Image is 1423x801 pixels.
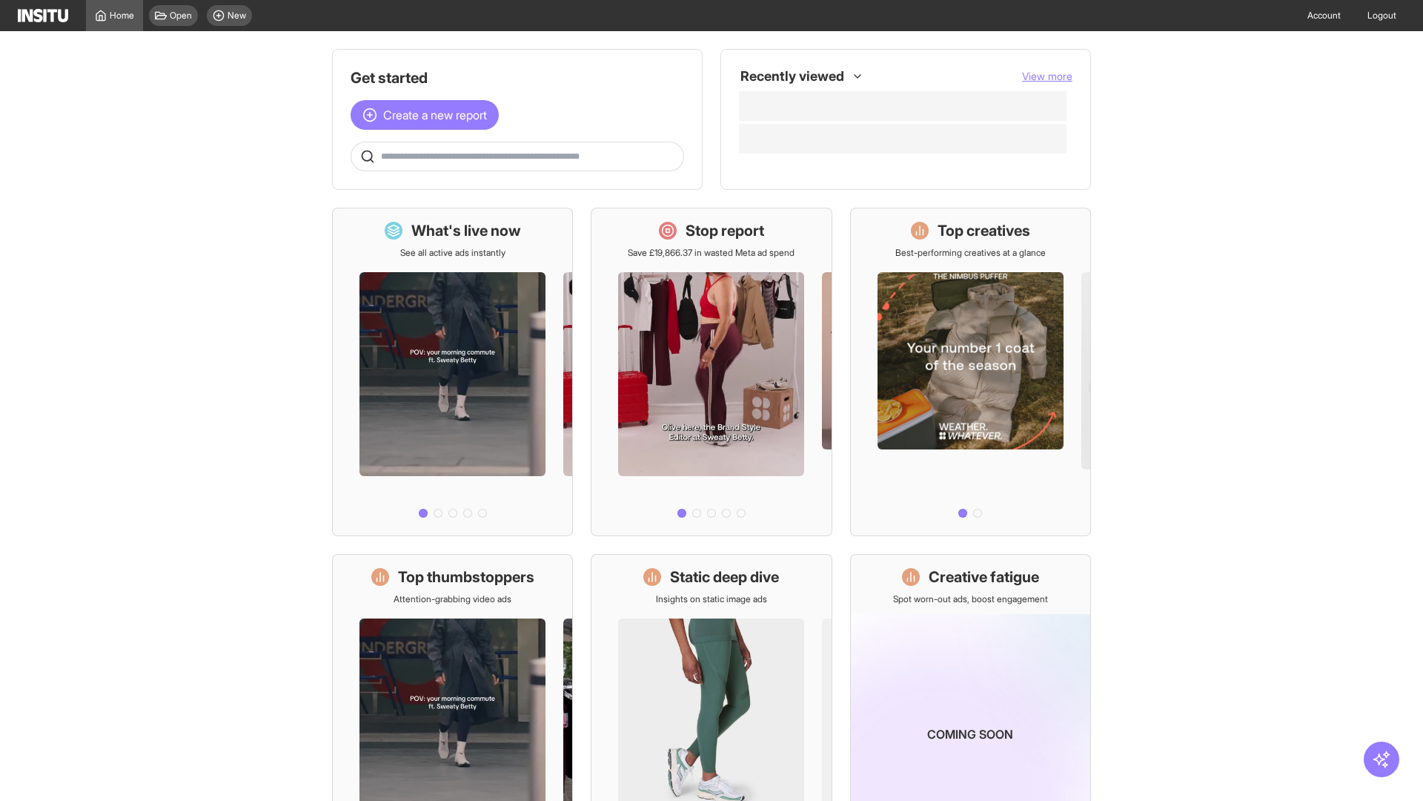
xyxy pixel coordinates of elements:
span: Open [170,10,192,22]
button: View more [1022,69,1072,84]
h1: What's live now [411,220,521,241]
img: Logo [18,9,68,22]
p: Save £19,866.37 in wasted Meta ad spend [628,247,795,259]
span: Create a new report [383,106,487,124]
p: See all active ads instantly [400,247,505,259]
span: View more [1022,70,1072,82]
h1: Get started [351,67,684,88]
a: What's live nowSee all active ads instantly [332,208,573,536]
p: Insights on static image ads [656,593,767,605]
span: New [228,10,246,22]
button: Create a new report [351,100,499,130]
span: Home [110,10,134,22]
h1: Stop report [686,220,764,241]
a: Top creativesBest-performing creatives at a glance [850,208,1091,536]
a: Stop reportSave £19,866.37 in wasted Meta ad spend [591,208,832,536]
h1: Top thumbstoppers [398,567,534,587]
h1: Static deep dive [670,567,779,587]
p: Best-performing creatives at a glance [895,247,1046,259]
h1: Top creatives [938,220,1030,241]
p: Attention-grabbing video ads [394,593,511,605]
